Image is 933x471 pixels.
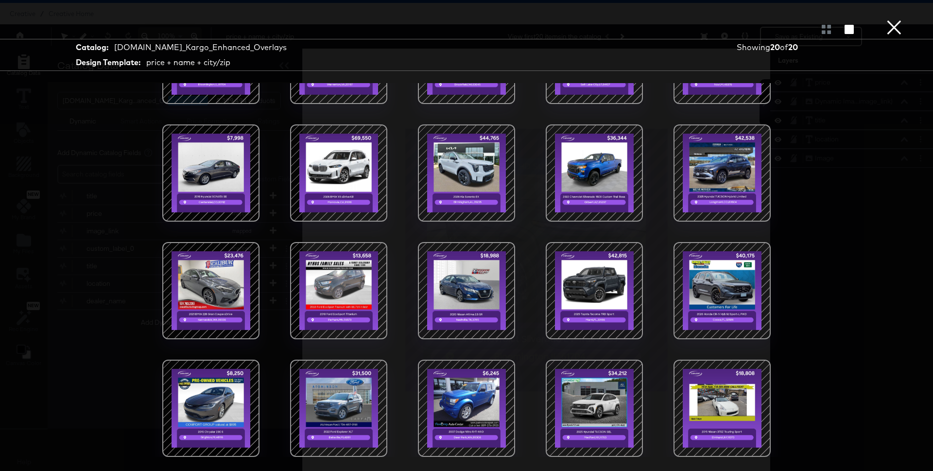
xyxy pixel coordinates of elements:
[76,57,140,68] strong: Design Template:
[737,42,841,53] div: Showing of
[788,42,798,52] strong: 20
[76,42,108,53] strong: Catalog:
[770,42,780,52] strong: 20
[146,57,230,68] div: price + name + city/zip
[114,42,287,53] div: [DOMAIN_NAME]_Kargo_Enhanced_Overlays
